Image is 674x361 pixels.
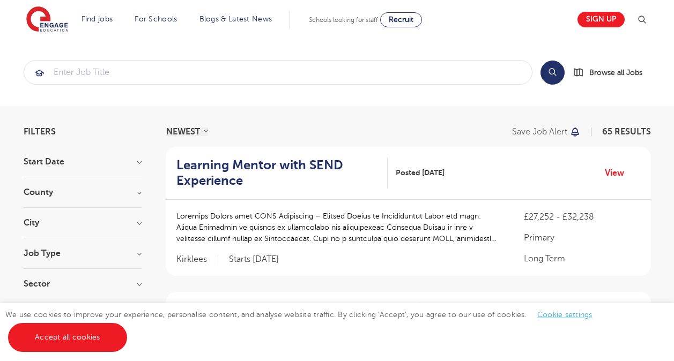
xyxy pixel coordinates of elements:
span: Filters [24,127,56,136]
span: 65 RESULTS [602,127,651,137]
h3: Job Type [24,249,142,258]
p: Starts [DATE] [229,254,279,265]
a: Learning Mentor with SEND Experience [176,157,388,189]
a: Accept all cookies [8,323,127,352]
span: Schools looking for staff [309,16,378,24]
input: Submit [24,61,532,84]
p: Save job alert [512,127,567,136]
span: Recruit [389,16,413,24]
h2: Learning Mentor with SEND Experience [176,157,379,189]
h3: Sector [24,280,142,288]
a: Sign up [577,12,625,27]
p: Loremips Dolors amet CONS Adipiscing – Elitsed Doeius te Incididuntut Labor etd magn: Aliqua Enim... [176,210,503,244]
h3: City [24,219,142,227]
a: Recruit [380,12,422,27]
p: £27,252 - £32,238 [524,210,640,223]
button: Search [540,61,565,85]
button: Save job alert [512,127,581,136]
h3: Start Date [24,157,142,166]
a: Blogs & Latest News [199,15,272,23]
div: Submit [24,60,532,85]
a: Find jobs [82,15,113,23]
h3: County [24,188,142,197]
a: View [605,166,632,180]
img: Engage Education [26,6,68,33]
span: We use cookies to improve your experience, personalise content, and analyse website traffic. By c... [5,311,603,341]
p: Long Term [524,252,640,265]
span: Posted [DATE] [396,167,445,178]
span: Browse all Jobs [589,66,642,79]
a: Browse all Jobs [573,66,651,79]
a: For Schools [135,15,177,23]
span: Kirklees [176,254,218,265]
p: Primary [524,231,640,244]
a: Cookie settings [537,311,592,319]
